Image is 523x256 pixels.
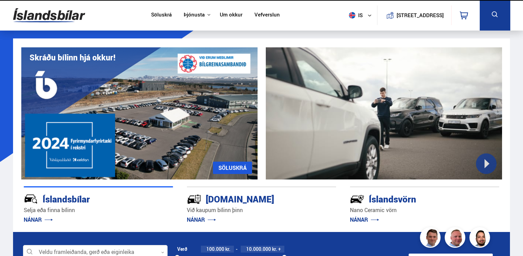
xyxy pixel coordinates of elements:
[350,192,364,206] img: -Svtn6bYgwAsiwNX.svg
[24,216,53,223] a: NÁNAR
[21,47,258,179] img: eKx6w-_Home_640_.png
[350,193,475,205] div: Íslandsvörn
[206,246,224,252] span: 100.000
[187,192,201,206] img: tr5P-W3DuiFaO7aO.svg
[13,4,85,26] img: G0Ugv5HjCgRt.svg
[220,12,242,19] a: Um okkur
[421,228,442,249] img: FbJEzSuNWCJXmdc-.webp
[278,246,281,252] span: +
[177,246,187,252] div: Verð
[24,193,149,205] div: Íslandsbílar
[381,5,447,25] a: [STREET_ADDRESS]
[272,246,277,252] span: kr.
[225,246,230,252] span: kr.
[187,216,216,223] a: NÁNAR
[399,12,441,18] button: [STREET_ADDRESS]
[446,228,466,249] img: siFngHWaQ9KaOqBr.png
[349,12,355,19] img: svg+xml;base64,PHN2ZyB4bWxucz0iaHR0cDovL3d3dy53My5vcmcvMjAwMC9zdmciIHdpZHRoPSI1MTIiIGhlaWdodD0iNT...
[246,246,271,252] span: 10.000.000
[350,216,379,223] a: NÁNAR
[187,193,312,205] div: [DOMAIN_NAME]
[470,228,491,249] img: nhp88E3Fdnt1Opn2.png
[24,206,173,214] p: Selja eða finna bílinn
[346,5,377,25] button: is
[24,192,38,206] img: JRvxyua_JYH6wB4c.svg
[184,12,205,18] button: Þjónusta
[187,206,336,214] p: Við kaupum bílinn þinn
[254,12,280,19] a: Vefverslun
[213,162,252,174] a: SÖLUSKRÁ
[151,12,172,19] a: Söluskrá
[350,206,499,214] p: Nano Ceramic vörn
[30,53,115,62] h1: Skráðu bílinn hjá okkur!
[346,12,363,19] span: is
